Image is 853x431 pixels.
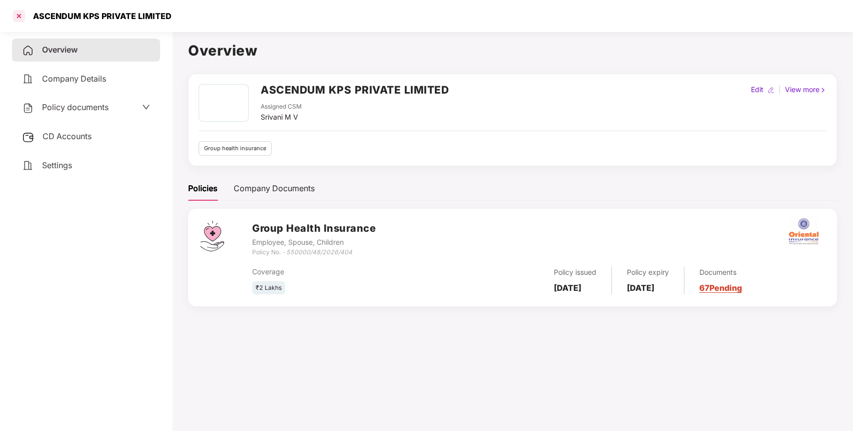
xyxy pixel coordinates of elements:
i: 550000/48/2026/404 [286,248,352,256]
div: Edit [749,84,765,95]
img: svg+xml;base64,PHN2ZyB4bWxucz0iaHR0cDovL3d3dy53My5vcmcvMjAwMC9zdmciIHdpZHRoPSI0Ny43MTQiIGhlaWdodD... [200,221,224,251]
img: svg+xml;base64,PHN2ZyB4bWxucz0iaHR0cDovL3d3dy53My5vcmcvMjAwMC9zdmciIHdpZHRoPSIyNCIgaGVpZ2h0PSIyNC... [22,160,34,172]
div: Srivani M V [261,112,302,123]
div: Policy issued [554,267,596,278]
span: down [142,103,150,111]
img: rightIcon [819,87,826,94]
b: [DATE] [627,283,654,293]
img: svg+xml;base64,PHN2ZyB4bWxucz0iaHR0cDovL3d3dy53My5vcmcvMjAwMC9zdmciIHdpZHRoPSIyNCIgaGVpZ2h0PSIyNC... [22,73,34,85]
span: Policy documents [42,102,109,112]
div: Employee, Spouse, Children [252,237,376,248]
span: CD Accounts [43,131,92,141]
div: Documents [699,267,742,278]
div: Coverage [252,266,443,277]
b: [DATE] [554,283,581,293]
div: Policies [188,182,218,195]
div: Policy expiry [627,267,669,278]
img: svg+xml;base64,PHN2ZyB3aWR0aD0iMjUiIGhlaWdodD0iMjQiIHZpZXdCb3g9IjAgMCAyNSAyNCIgZmlsbD0ibm9uZSIgeG... [22,131,35,143]
div: | [776,84,783,95]
div: View more [783,84,828,95]
div: ASCENDUM KPS PRIVATE LIMITED [27,11,172,21]
img: oi.png [786,214,821,249]
h3: Group Health Insurance [252,221,376,236]
img: svg+xml;base64,PHN2ZyB4bWxucz0iaHR0cDovL3d3dy53My5vcmcvMjAwMC9zdmciIHdpZHRoPSIyNCIgaGVpZ2h0PSIyNC... [22,45,34,57]
div: Policy No. - [252,248,376,257]
span: Company Details [42,74,106,84]
span: Overview [42,45,78,55]
div: Company Documents [234,182,315,195]
div: ₹2 Lakhs [252,281,285,295]
a: 67 Pending [699,283,742,293]
div: Assigned CSM [261,102,302,112]
span: Settings [42,160,72,170]
img: editIcon [767,87,774,94]
div: Group health insurance [199,141,272,156]
h2: ASCENDUM KPS PRIVATE LIMITED [261,82,449,98]
img: svg+xml;base64,PHN2ZyB4bWxucz0iaHR0cDovL3d3dy53My5vcmcvMjAwMC9zdmciIHdpZHRoPSIyNCIgaGVpZ2h0PSIyNC... [22,102,34,114]
h1: Overview [188,40,837,62]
